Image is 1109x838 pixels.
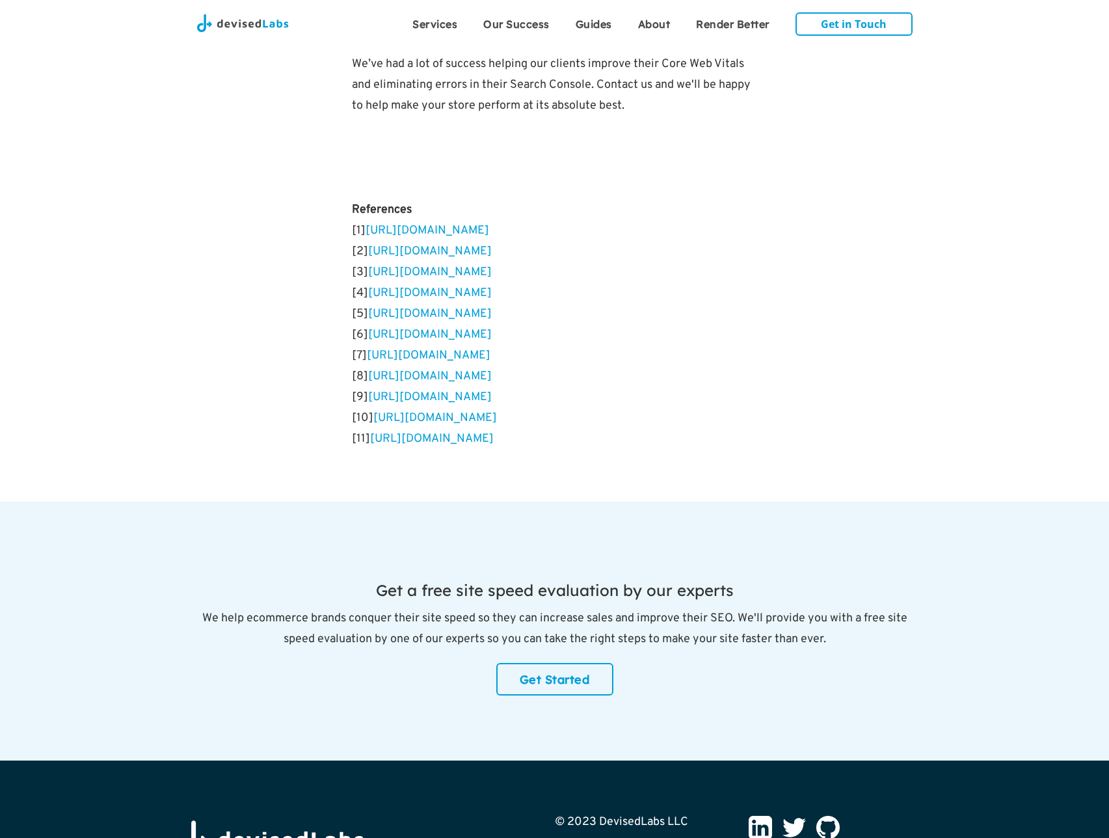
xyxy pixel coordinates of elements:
[352,429,758,450] p: [11]
[496,663,613,696] a: Get Started
[352,221,758,241] p: [1]
[683,7,782,39] a: Render Better
[368,265,492,280] a: [URL][DOMAIN_NAME]
[352,54,758,116] p: We’ve had a lot of success helping our clients improve their Core Web Vitals and eliminating erro...
[368,286,492,301] a: [URL][DOMAIN_NAME]
[366,223,489,238] a: [URL][DOMAIN_NAME]
[352,345,758,366] p: [7]
[352,262,758,283] p: [3]
[352,387,758,408] p: [9]
[368,390,492,405] a: [URL][DOMAIN_NAME]
[368,244,492,259] a: [URL][DOMAIN_NAME]
[795,12,913,36] a: Get in Touch
[352,304,758,325] p: [5]
[367,348,490,363] a: [URL][DOMAIN_NAME]
[368,327,492,342] a: [URL][DOMAIN_NAME]
[191,608,919,650] p: We help ecommerce brands conquer their site speed so they can increase sales and improve their SE...
[352,408,758,429] p: [10]
[368,306,492,321] a: [URL][DOMAIN_NAME]
[821,17,887,31] strong: Get in Touch
[399,7,470,39] a: Services
[352,283,758,304] p: [4]
[368,369,492,384] a: [URL][DOMAIN_NAME]
[563,7,625,39] a: Guides
[625,7,684,39] a: About
[352,325,758,345] p: [6]
[352,241,758,262] p: [2]
[370,431,494,446] a: [URL][DOMAIN_NAME]
[373,411,497,426] a: [URL][DOMAIN_NAME]
[352,366,758,387] p: [8]
[191,577,919,603] h3: Get a free site speed evaluation by our experts
[352,202,412,217] strong: References
[470,7,563,39] a: Our Success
